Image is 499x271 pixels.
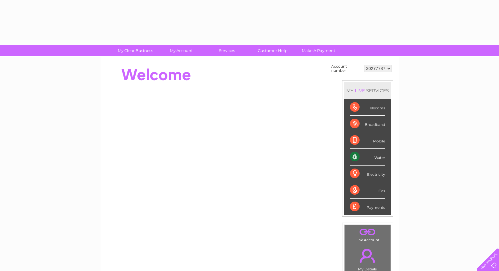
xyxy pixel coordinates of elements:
div: Telecoms [350,99,385,116]
div: Payments [350,199,385,215]
a: . [346,227,389,237]
a: Make A Payment [294,45,343,56]
a: Services [202,45,252,56]
td: Link Account [344,225,391,244]
div: Mobile [350,132,385,149]
div: Broadband [350,116,385,132]
div: Electricity [350,166,385,182]
div: MY SERVICES [344,82,391,99]
div: LIVE [354,88,366,93]
a: My Account [156,45,206,56]
a: Customer Help [248,45,298,56]
div: Water [350,149,385,165]
div: Gas [350,182,385,199]
a: My Clear Business [111,45,160,56]
a: . [346,245,389,266]
td: Account number [330,63,363,74]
